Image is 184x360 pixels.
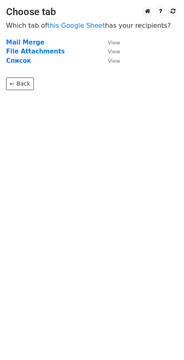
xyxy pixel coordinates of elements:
a: Список [6,57,31,64]
a: ← Back [6,77,34,90]
a: File Attachments [6,48,65,55]
a: this Google Sheet [47,22,105,29]
a: Mail Merge [6,39,44,46]
small: View [108,58,120,64]
p: Which tab of has your recipients? [6,21,178,30]
small: View [108,49,120,55]
a: View [100,57,120,64]
a: View [100,39,120,46]
small: View [108,40,120,46]
a: View [100,48,120,55]
h3: Choose tab [6,6,178,18]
